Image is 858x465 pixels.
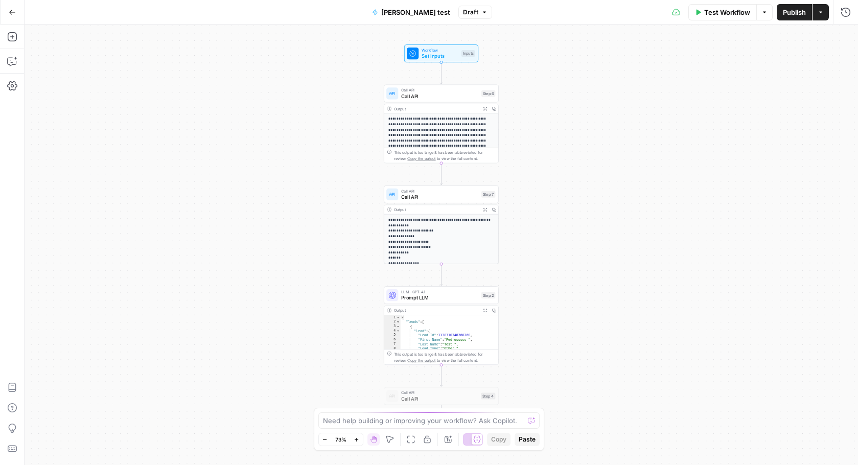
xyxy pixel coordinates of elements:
[381,7,450,17] span: [PERSON_NAME] test
[440,264,442,286] g: Edge from step_7 to step_2
[394,351,496,363] div: This output is too large & has been abbreviated for review. to view the full content.
[440,365,442,386] g: Edge from step_2 to step_4
[407,358,435,362] span: Copy the output
[394,106,478,112] div: Output
[366,4,456,20] button: [PERSON_NAME] test
[481,393,495,400] div: Step 4
[384,337,401,342] div: 6
[335,435,346,444] span: 73%
[384,333,401,338] div: 5
[422,47,458,53] span: Workflow
[481,90,496,97] div: Step 6
[384,346,401,351] div: 8
[401,395,478,403] span: Call API
[481,191,496,198] div: Step 7
[491,435,506,444] span: Copy
[440,163,442,184] g: Edge from step_6 to step_7
[384,315,401,320] div: 1
[384,286,499,365] div: LLM · GPT-4.1Prompt LLMStep 2Output{ "leads":[ { "lead":{ "Lead Id":1138310348260260, "First Name...
[704,7,750,17] span: Test Workflow
[401,294,478,302] span: Prompt LLM
[384,342,401,346] div: 7
[396,324,400,329] span: Toggle code folding, rows 3 through 34
[481,292,496,298] div: Step 2
[401,390,478,396] span: Call API
[401,92,478,100] span: Call API
[384,44,499,62] div: WorkflowSet InputsInputs
[394,150,496,161] div: This output is too large & has been abbreviated for review. to view the full content.
[407,156,435,161] span: Copy the output
[384,324,401,329] div: 3
[396,320,400,324] span: Toggle code folding, rows 2 through 35
[461,50,475,57] div: Inputs
[384,329,401,333] div: 4
[401,289,478,295] span: LLM · GPT-4.1
[458,6,492,19] button: Draft
[422,52,458,60] span: Set Inputs
[515,433,540,446] button: Paste
[487,433,511,446] button: Copy
[783,7,806,17] span: Publish
[519,435,536,444] span: Paste
[777,4,812,20] button: Publish
[394,206,478,213] div: Output
[401,193,478,201] span: Call API
[440,62,442,84] g: Edge from start to step_6
[688,4,756,20] button: Test Workflow
[394,308,478,314] div: Output
[401,188,478,194] span: Call API
[463,8,478,17] span: Draft
[396,329,400,333] span: Toggle code folding, rows 4 through 33
[396,315,400,320] span: Toggle code folding, rows 1 through 36
[384,320,401,324] div: 2
[401,87,478,94] span: Call API
[384,387,499,405] div: Call APICall APIStep 4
